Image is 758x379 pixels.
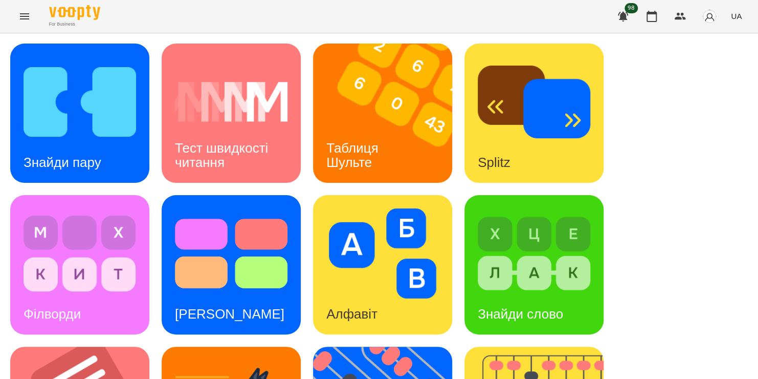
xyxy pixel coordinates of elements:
[731,11,742,22] span: UA
[464,44,604,183] a: SplitzSplitz
[49,5,100,20] img: Voopty Logo
[478,306,563,322] h3: Знайди слово
[24,57,136,147] img: Знайди пару
[24,306,81,322] h3: Філворди
[702,9,717,24] img: avatar_s.png
[727,7,746,26] button: UA
[12,4,37,29] button: Menu
[24,155,101,170] h3: Знайди пару
[313,44,452,183] a: Таблиця ШультеТаблиця Шульте
[10,44,149,183] a: Знайди паруЗнайди пару
[625,3,638,13] span: 98
[175,306,284,322] h3: [PERSON_NAME]
[175,140,272,170] h3: Тест швидкості читання
[49,21,100,28] span: For Business
[175,57,287,147] img: Тест швидкості читання
[313,195,452,334] a: АлфавітАлфавіт
[478,57,590,147] img: Splitz
[313,44,465,183] img: Таблиця Шульте
[24,208,136,299] img: Філворди
[478,155,510,170] h3: Splitz
[162,44,301,183] a: Тест швидкості читанняТест швидкості читання
[10,195,149,334] a: ФілвордиФілворди
[326,208,439,299] img: Алфавіт
[162,195,301,334] a: Тест Струпа[PERSON_NAME]
[478,208,590,299] img: Знайди слово
[175,208,287,299] img: Тест Струпа
[464,195,604,334] a: Знайди словоЗнайди слово
[326,140,382,170] h3: Таблиця Шульте
[326,306,377,322] h3: Алфавіт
